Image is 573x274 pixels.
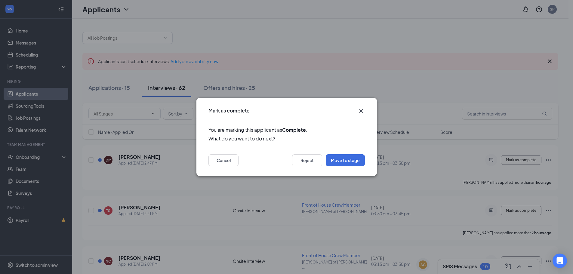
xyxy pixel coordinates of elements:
button: Reject [292,155,322,167]
button: Move to stage [326,155,365,167]
span: What do you want to do next? [208,135,365,143]
h3: Mark as complete [208,107,250,114]
b: Complete [282,127,306,133]
button: Cancel [208,155,239,167]
div: Open Intercom Messenger [553,254,567,268]
span: You are marking this applicant as . [208,126,365,134]
button: Close [358,107,365,115]
svg: Cross [358,107,365,115]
